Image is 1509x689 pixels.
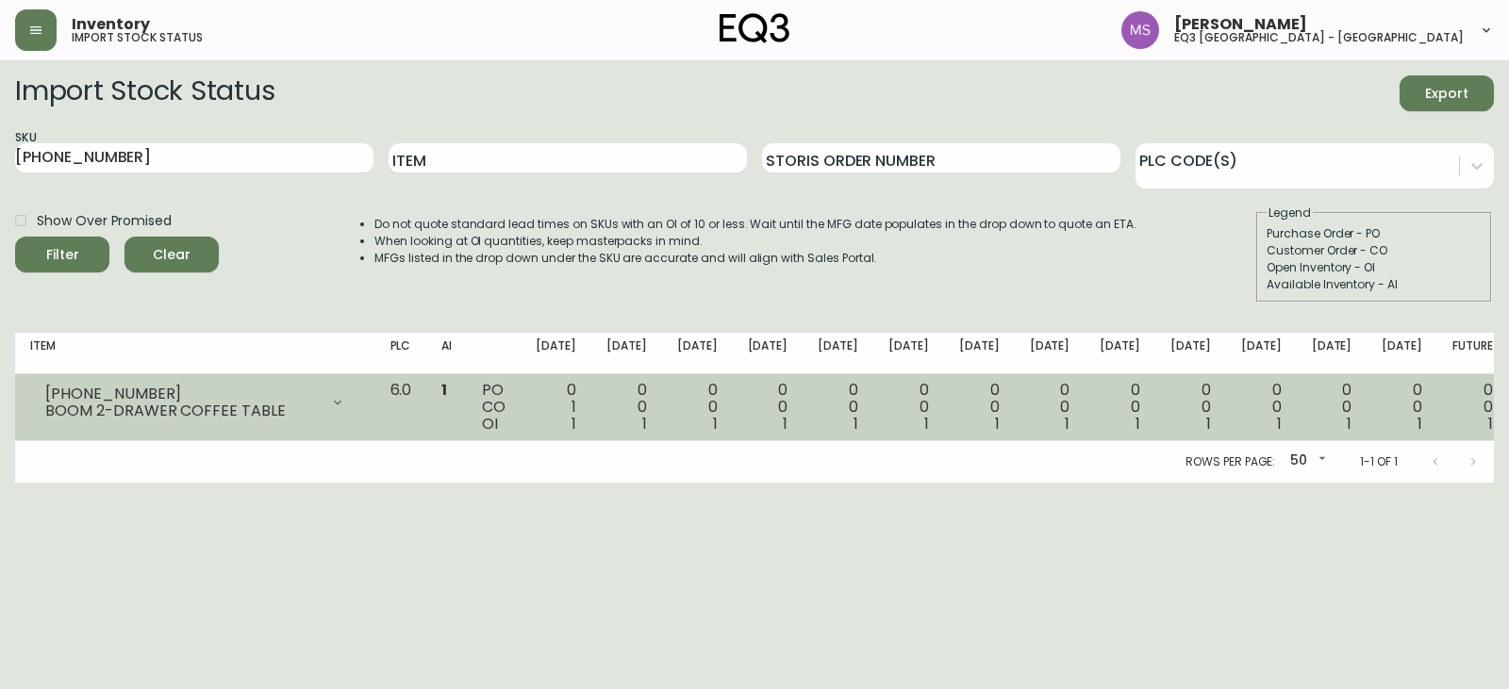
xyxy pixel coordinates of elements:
img: 1b6e43211f6f3cc0b0729c9049b8e7af [1121,11,1159,49]
div: Available Inventory - AI [1267,276,1482,293]
div: PO CO [482,382,506,433]
div: 0 0 [1241,382,1282,433]
th: [DATE] [1085,333,1155,374]
th: AI [426,333,467,374]
span: 1 [1418,413,1422,435]
div: 0 0 [1312,382,1352,433]
div: 0 0 [748,382,788,433]
div: Customer Order - CO [1267,242,1482,259]
button: Clear [124,237,219,272]
th: [DATE] [521,333,591,374]
div: [PHONE_NUMBER]BOOM 2-DRAWER COFFEE TABLE [30,382,360,423]
td: 6.0 [375,374,427,441]
div: 0 0 [1170,382,1211,433]
th: Item [15,333,375,374]
li: When looking at OI quantities, keep masterpacks in mind. [374,233,1136,250]
span: 1 [572,413,576,435]
span: [PERSON_NAME] [1174,17,1307,32]
th: [DATE] [733,333,804,374]
span: 1 [1488,413,1493,435]
th: [DATE] [1015,333,1086,374]
div: [PHONE_NUMBER] [45,386,319,402]
span: OI [482,413,498,435]
div: 50 [1283,446,1330,477]
th: [DATE] [803,333,873,374]
div: 0 0 [1452,382,1493,433]
th: [DATE] [1297,333,1368,374]
h5: eq3 [GEOGRAPHIC_DATA] - [GEOGRAPHIC_DATA] [1174,32,1464,43]
span: 1 [995,413,1000,435]
div: 0 0 [677,382,718,433]
span: 1 [1277,413,1282,435]
div: 0 0 [959,382,1000,433]
span: 1 [713,413,718,435]
span: Export [1415,82,1479,106]
span: 1 [1206,413,1211,435]
span: 1 [1347,413,1351,435]
span: 1 [1065,413,1070,435]
span: Clear [140,243,204,267]
span: Show Over Promised [37,211,172,231]
span: Inventory [72,17,150,32]
h2: Import Stock Status [15,75,274,111]
th: PLC [375,333,427,374]
div: 0 0 [1030,382,1070,433]
div: Open Inventory - OI [1267,259,1482,276]
div: 0 0 [1382,382,1422,433]
div: BOOM 2-DRAWER COFFEE TABLE [45,402,319,419]
th: [DATE] [1155,333,1226,374]
th: [DATE] [1226,333,1297,374]
span: 1 [783,413,788,435]
div: 0 0 [888,382,929,433]
span: 1 [1136,413,1140,435]
button: Export [1400,75,1494,111]
span: 1 [924,413,929,435]
div: 0 0 [818,382,858,433]
th: [DATE] [1367,333,1437,374]
th: [DATE] [944,333,1015,374]
div: 0 0 [1100,382,1140,433]
div: 0 1 [536,382,576,433]
img: logo [720,13,789,43]
legend: Legend [1267,205,1313,221]
li: MFGs listed in the drop down under the SKU are accurate and will align with Sales Portal. [374,250,1136,267]
span: 1 [642,413,647,435]
li: Do not quote standard lead times on SKUs with an OI of 10 or less. Wait until the MFG date popula... [374,216,1136,233]
th: [DATE] [873,333,944,374]
p: 1-1 of 1 [1360,453,1398,470]
th: Future [1437,333,1508,374]
div: Purchase Order - PO [1267,225,1482,242]
span: 1 [854,413,858,435]
button: Filter [15,237,109,272]
div: 0 0 [606,382,647,433]
h5: import stock status [72,32,203,43]
th: [DATE] [662,333,733,374]
span: 1 [441,379,447,401]
p: Rows per page: [1186,453,1275,470]
th: [DATE] [591,333,662,374]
